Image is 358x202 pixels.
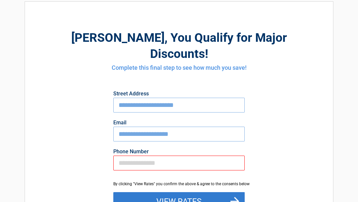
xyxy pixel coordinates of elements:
label: Street Address [113,91,245,96]
h2: , You Qualify for Major Discounts! [61,30,297,62]
div: By clicking "View Rates" you confirm the above & agree to the consents below [113,181,245,187]
label: Email [113,120,245,125]
label: Phone Number [113,149,245,154]
span: [PERSON_NAME] [71,31,165,45]
h4: Complete this final step to see how much you save! [61,63,297,72]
